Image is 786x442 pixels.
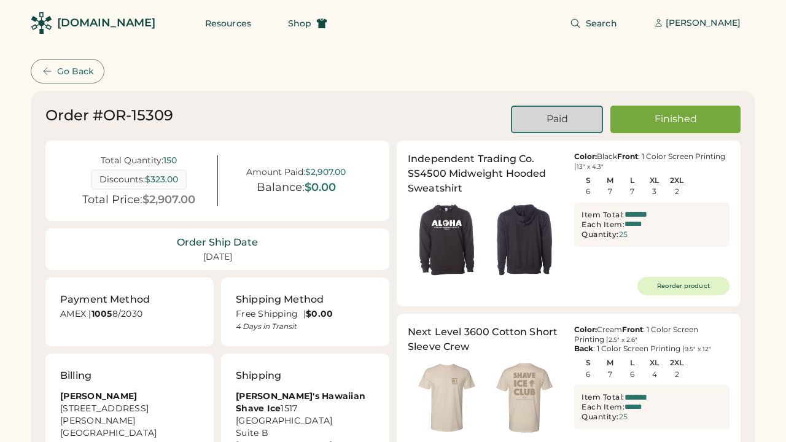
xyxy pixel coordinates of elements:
strong: Back [574,344,593,353]
div: L [621,176,644,185]
div: 7 [608,370,612,379]
button: Reorder product [637,277,730,295]
div: Shipping [236,368,281,383]
strong: Front [622,325,643,334]
strong: Front [617,152,638,161]
div: $2,907.00 [142,193,195,207]
div: [STREET_ADDRESS][PERSON_NAME] [GEOGRAPHIC_DATA] [60,390,199,440]
div: 6 [630,370,634,379]
div: Go Back [57,66,94,77]
div: 2 [675,187,679,196]
div: Quantity: [582,230,619,239]
div: [DOMAIN_NAME] [57,15,155,31]
div: Order #OR-15309 [45,106,173,125]
div: Free Shipping | [236,308,375,320]
div: Black : 1 Color Screen Printing | [574,152,730,171]
img: Rendered Logo - Screens [31,12,52,34]
div: Quantity: [582,412,619,422]
div: Each Item: [582,220,625,230]
div: $2,907.00 [305,167,346,177]
strong: Color: [574,152,597,161]
div: 4 Days in Transit [236,322,375,331]
div: $0.00 [305,181,336,195]
div: M [599,176,621,185]
font: 13" x 4.3" [577,163,604,171]
div: 3 [652,187,656,196]
button: Resources [190,11,266,36]
div: Shipping Method [236,292,324,307]
div: 2 [675,370,679,379]
strong: [PERSON_NAME]'s Hawaiian Shave Ice [236,390,368,414]
div: Payment Method [60,292,150,307]
font: 9.5" x 12" [685,345,711,353]
div: Order Ship Date [177,236,258,249]
div: XL [643,359,666,367]
div: 6 [586,370,590,379]
strong: [PERSON_NAME] [60,390,137,401]
div: 2XL [666,359,688,367]
div: 25 [619,413,628,421]
div: Cream : 1 Color Screen Printing | : 1 Color Screen Printing | [574,325,730,354]
img: generate-image [486,201,564,279]
div: Discounts: [99,174,145,185]
div: Paid [527,112,587,126]
div: Item Total: [582,210,625,220]
div: 150 [163,155,177,166]
div: Each Item: [582,402,625,412]
div: 7 [630,187,634,196]
img: generate-image [408,201,486,279]
div: AMEX | 8/2030 [60,308,199,324]
div: L [621,359,644,367]
div: 25 [619,230,628,239]
div: Amount Paid: [246,167,305,177]
div: Finished [625,112,726,126]
div: Balance: [257,181,305,195]
font: 2.5" x 2.6" [609,336,637,344]
strong: Color: [574,325,597,334]
div: Item Total: [582,392,625,402]
img: generate-image [408,359,486,437]
strong: $0.00 [306,308,333,319]
div: [PERSON_NAME] [666,17,741,29]
div: 4 [652,370,657,379]
img: generate-image [486,359,564,437]
div: Independent Trading Co. SS4500 Midweight Hooded Sweatshirt [408,152,563,196]
div: Next Level 3600 Cotton Short Sleeve Crew [408,325,563,354]
div: Total Price: [82,193,142,207]
div: Billing [60,368,91,383]
span: Search [586,19,617,28]
button: Shop [273,11,342,36]
div: 2XL [666,176,688,185]
div: $323.00 [145,174,178,185]
div: S [577,359,599,367]
div: M [599,359,621,367]
span: Shop [288,19,311,28]
div: [DATE] [203,251,232,263]
div: 6 [586,187,590,196]
button: Search [555,11,632,36]
div: 7 [608,187,612,196]
div: Total Quantity: [101,155,163,166]
strong: 1005 [91,308,112,319]
div: XL [643,176,666,185]
div: S [577,176,599,185]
